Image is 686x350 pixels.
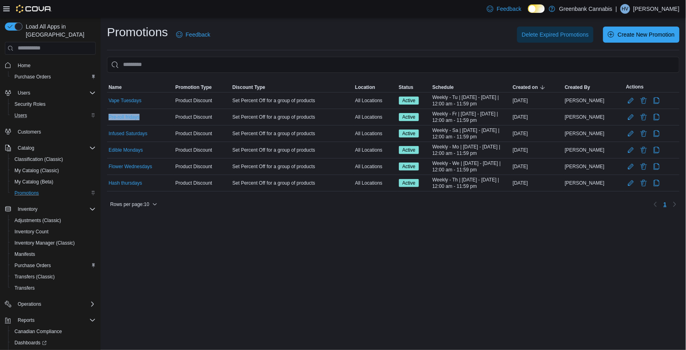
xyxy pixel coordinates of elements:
[639,112,649,122] button: Delete Promotion
[16,5,52,13] img: Cova
[11,238,96,248] span: Inventory Manager (Classic)
[11,249,38,259] a: Manifests
[620,4,630,14] div: Heera Verma
[511,112,563,122] div: [DATE]
[11,338,96,348] span: Dashboards
[353,82,397,92] button: Location
[14,127,44,137] a: Customers
[175,147,212,153] span: Product Discount
[175,130,212,137] span: Product Discount
[670,200,680,209] button: Next page
[2,142,99,154] button: Catalog
[2,299,99,310] button: Operations
[231,96,353,105] div: Set Percent Off for a group of products
[8,326,99,337] button: Canadian Compliance
[355,130,382,137] span: All Locations
[626,129,636,138] button: Edit Promotion
[355,163,382,170] span: All Locations
[8,249,99,260] button: Manifests
[8,165,99,176] button: My Catalog (Classic)
[511,145,563,155] div: [DATE]
[399,113,419,121] span: Active
[403,130,416,137] span: Active
[109,147,143,153] a: Edible Mondays
[18,206,37,212] span: Inventory
[14,285,35,291] span: Transfers
[2,204,99,215] button: Inventory
[528,4,545,13] input: Dark Mode
[432,84,454,91] span: Schedule
[639,129,649,138] button: Delete Promotion
[603,27,680,43] button: Create New Promotion
[432,144,509,156] span: Weekly - Mo | [DATE] - [DATE] | 12:00 am - 11:59 pm
[14,112,27,119] span: Users
[432,94,509,107] span: Weekly - Tu | [DATE] - [DATE] | 12:00 am - 11:59 pm
[11,272,96,282] span: Transfers (Classic)
[18,90,30,96] span: Users
[109,130,148,137] a: Infused Saturdays
[403,163,416,170] span: Active
[8,154,99,165] button: Classification (Classic)
[432,160,509,173] span: Weekly - We | [DATE] - [DATE] | 12:00 am - 11:59 pm
[565,147,605,153] span: [PERSON_NAME]
[399,130,419,138] span: Active
[626,96,636,105] button: Edit Promotion
[432,177,509,189] span: Weekly - Th | [DATE] - [DATE] | 12:00 am - 11:59 pm
[431,82,511,92] button: Schedule
[109,180,142,186] a: Hash thursdays
[11,227,52,237] a: Inventory Count
[11,272,58,282] a: Transfers (Classic)
[11,283,96,293] span: Transfers
[14,299,45,309] button: Operations
[14,262,51,269] span: Purchase Orders
[626,145,636,155] button: Edit Promotion
[11,154,96,164] span: Classification (Classic)
[11,177,96,187] span: My Catalog (Beta)
[14,179,53,185] span: My Catalog (Beta)
[231,178,353,188] div: Set Percent Off for a group of products
[663,200,667,208] span: 1
[11,99,49,109] a: Security Roles
[2,126,99,138] button: Customers
[355,84,375,91] span: Location
[563,82,624,92] button: Created By
[109,163,152,170] a: Flower Wednesdays
[8,187,99,199] button: Promotions
[175,180,212,186] span: Product Discount
[175,114,212,120] span: Product Discount
[511,178,563,188] div: [DATE]
[14,88,33,98] button: Users
[11,261,54,270] a: Purchase Orders
[11,166,62,175] a: My Catalog (Classic)
[11,338,50,348] a: Dashboards
[14,88,96,98] span: Users
[397,82,431,92] button: Status
[626,178,636,188] button: Edit Promotion
[8,237,99,249] button: Inventory Manager (Classic)
[18,145,34,151] span: Catalog
[18,62,31,69] span: Home
[110,201,149,208] span: Rows per page : 10
[232,84,265,91] span: Discount Type
[8,215,99,226] button: Adjustments (Classic)
[652,162,661,171] button: Clone Promotion
[173,27,214,43] a: Feedback
[565,163,605,170] span: [PERSON_NAME]
[639,96,649,105] button: Delete Promotion
[231,129,353,138] div: Set Percent Off for a group of products
[107,24,168,40] h1: Promotions
[18,129,41,135] span: Customers
[8,176,99,187] button: My Catalog (Beta)
[399,97,419,105] span: Active
[109,97,142,104] a: Vape Tuesdays
[652,129,661,138] button: Clone Promotion
[11,188,96,198] span: Promotions
[616,4,617,14] p: |
[633,4,680,14] p: [PERSON_NAME]
[660,198,670,211] button: Page 1 of 1
[652,178,661,188] button: Clone Promotion
[14,340,47,346] span: Dashboards
[399,84,414,91] span: Status
[8,260,99,271] button: Purchase Orders
[355,97,382,104] span: All Locations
